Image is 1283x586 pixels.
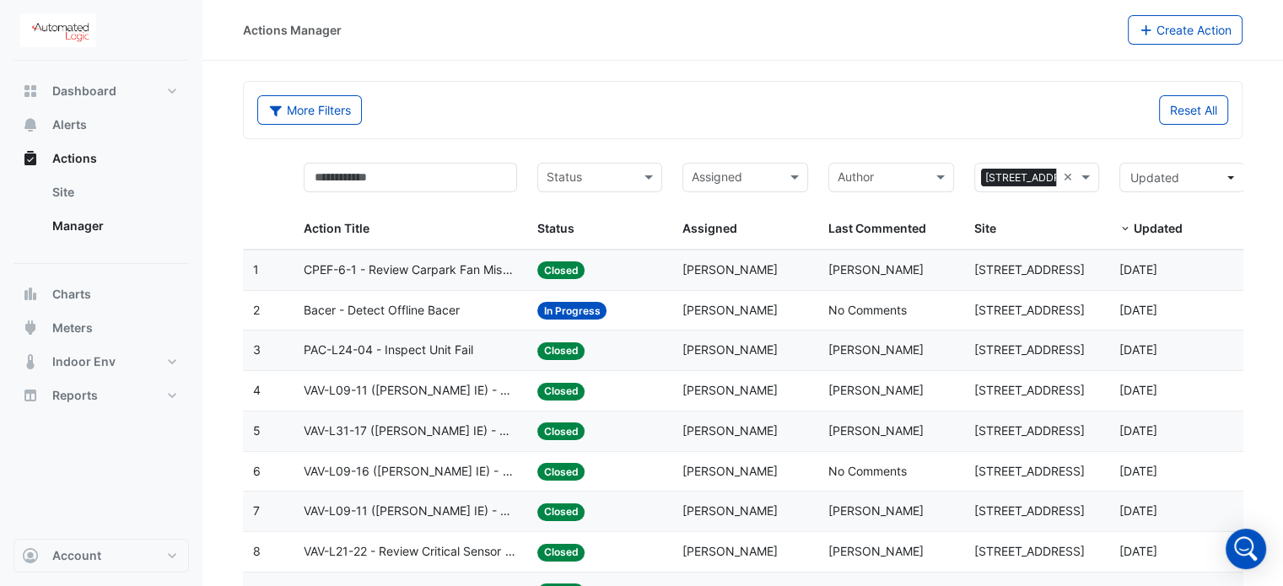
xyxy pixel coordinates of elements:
[1119,262,1157,277] span: 2025-09-08T11:42:40.883
[257,95,362,125] button: More Filters
[1119,303,1157,317] span: 2025-09-08T10:58:46.108
[13,108,189,142] button: Alerts
[304,381,516,401] span: VAV-L09-11 ([PERSON_NAME] IE) - Review Critical Sensor Outside Range
[52,286,91,303] span: Charts
[39,209,189,243] a: Manager
[974,423,1085,438] span: [STREET_ADDRESS]
[682,464,778,478] span: [PERSON_NAME]
[304,221,369,235] span: Action Title
[13,74,189,108] button: Dashboard
[13,379,189,412] button: Reports
[1119,423,1157,438] span: 2025-09-08T10:56:22.320
[52,547,101,564] span: Account
[1128,15,1243,45] button: Create Action
[974,303,1085,317] span: [STREET_ADDRESS]
[22,353,39,370] app-icon: Indoor Env
[13,311,189,345] button: Meters
[974,342,1085,357] span: [STREET_ADDRESS]
[828,464,907,478] span: No Comments
[52,150,97,167] span: Actions
[52,83,116,99] span: Dashboard
[52,320,93,336] span: Meters
[1119,544,1157,558] span: 2025-08-18T13:26:57.893
[243,21,342,39] div: Actions Manager
[304,542,516,562] span: VAV-L21-22 - Review Critical Sensor Outside Range
[974,464,1085,478] span: [STREET_ADDRESS]
[974,221,996,235] span: Site
[13,539,189,573] button: Account
[537,221,574,235] span: Status
[1119,383,1157,397] span: 2025-09-08T10:57:00.814
[828,303,907,317] span: No Comments
[1134,221,1183,235] span: Updated
[537,383,585,401] span: Closed
[253,464,261,478] span: 6
[52,387,98,404] span: Reports
[682,383,778,397] span: [PERSON_NAME]
[253,423,261,438] span: 5
[828,544,924,558] span: [PERSON_NAME]
[39,175,189,209] a: Site
[537,463,585,481] span: Closed
[682,544,778,558] span: [PERSON_NAME]
[304,502,516,521] span: VAV-L09-11 ([PERSON_NAME] IE) - Review Critical Sensor Outside Range
[828,342,924,357] span: [PERSON_NAME]
[52,353,116,370] span: Indoor Env
[13,142,189,175] button: Actions
[537,261,585,279] span: Closed
[22,286,39,303] app-icon: Charts
[682,221,737,235] span: Assigned
[253,503,260,518] span: 7
[1119,342,1157,357] span: 2025-09-08T10:58:23.329
[304,261,516,280] span: CPEF-6-1 - Review Carpark Fan Missed Purge
[682,423,778,438] span: [PERSON_NAME]
[974,544,1085,558] span: [STREET_ADDRESS]
[13,345,189,379] button: Indoor Env
[1159,95,1228,125] button: Reset All
[1130,170,1179,185] span: Updated
[537,342,585,360] span: Closed
[828,383,924,397] span: [PERSON_NAME]
[1119,464,1157,478] span: 2025-08-25T11:40:32.311
[537,544,585,562] span: Closed
[828,423,924,438] span: [PERSON_NAME]
[974,503,1085,518] span: [STREET_ADDRESS]
[537,503,585,521] span: Closed
[22,150,39,167] app-icon: Actions
[1119,503,1157,518] span: 2025-08-20T10:13:18.844
[52,116,87,133] span: Alerts
[22,116,39,133] app-icon: Alerts
[20,13,96,47] img: Company Logo
[537,422,585,440] span: Closed
[253,303,260,317] span: 2
[974,262,1085,277] span: [STREET_ADDRESS]
[828,262,924,277] span: [PERSON_NAME]
[682,303,778,317] span: [PERSON_NAME]
[13,277,189,311] button: Charts
[22,387,39,404] app-icon: Reports
[22,320,39,336] app-icon: Meters
[304,301,460,320] span: Bacer - Detect Offline Bacer
[13,175,189,250] div: Actions
[253,383,261,397] span: 4
[304,422,516,441] span: VAV-L31-17 ([PERSON_NAME] IE) - Review Critical Sensor Outside Range
[304,462,516,481] span: VAV-L09-16 ([PERSON_NAME] IE) - Review Critical Sensor Outside Range
[22,83,39,99] app-icon: Dashboard
[253,342,261,357] span: 3
[1226,529,1266,569] div: Open Intercom Messenger
[981,169,1087,187] span: [STREET_ADDRESS]
[1063,168,1077,187] span: Clear
[253,262,259,277] span: 1
[974,383,1085,397] span: [STREET_ADDRESS]
[828,221,926,235] span: Last Commented
[682,262,778,277] span: [PERSON_NAME]
[253,544,261,558] span: 8
[304,341,473,360] span: PAC-L24-04 - Inspect Unit Fail
[1119,163,1245,192] button: Updated
[682,503,778,518] span: [PERSON_NAME]
[682,342,778,357] span: [PERSON_NAME]
[537,302,607,320] span: In Progress
[828,503,924,518] span: [PERSON_NAME]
